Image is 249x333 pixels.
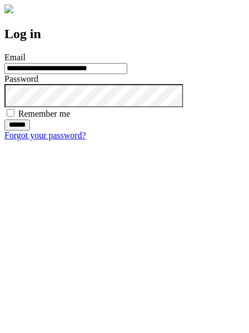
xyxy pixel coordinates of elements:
[4,4,13,13] img: logo-4e3dc11c47720685a147b03b5a06dd966a58ff35d612b21f08c02c0306f2b779.png
[4,53,25,62] label: Email
[4,27,245,41] h2: Log in
[4,131,86,140] a: Forgot your password?
[18,109,70,118] label: Remember me
[4,74,38,84] label: Password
